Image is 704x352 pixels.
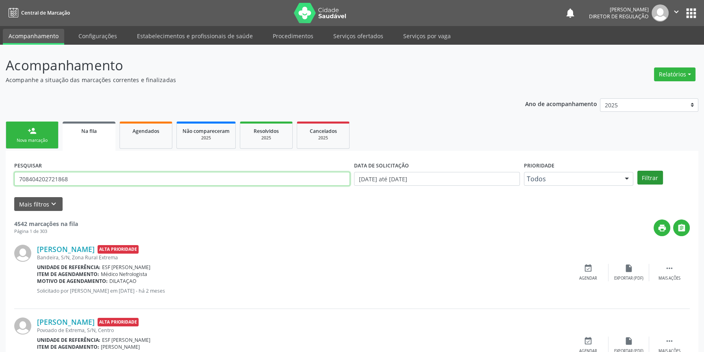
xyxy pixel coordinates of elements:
a: Central de Marcação [6,6,70,20]
span: Não compareceram [183,128,230,135]
a: Serviços por vaga [398,29,456,43]
img: img [14,317,31,335]
span: Todos [527,175,617,183]
a: Procedimentos [267,29,319,43]
div: Povoado de Extrema, S/N, Centro [37,327,568,334]
img: img [652,4,669,22]
b: Motivo de agendamento: [37,278,108,285]
p: Acompanhamento [6,55,491,76]
span: Central de Marcação [21,9,70,16]
button:  [673,219,690,236]
button: apps [684,6,698,20]
span: Na fila [81,128,97,135]
span: Resolvidos [254,128,279,135]
i: event_available [584,337,593,345]
a: Estabelecimentos e profissionais de saúde [131,29,259,43]
p: Solicitado por [PERSON_NAME] em [DATE] - há 2 meses [37,287,568,294]
i:  [665,337,674,345]
span: ESF [PERSON_NAME] [102,337,150,343]
i:  [672,7,681,16]
a: Configurações [73,29,123,43]
button: Filtrar [637,171,663,185]
div: Exportar (PDF) [614,276,643,281]
b: Item de agendamento: [37,343,99,350]
i: insert_drive_file [624,337,633,345]
b: Item de agendamento: [37,271,99,278]
span: [PERSON_NAME] [101,343,140,350]
button: print [654,219,670,236]
span: Diretor de regulação [589,13,649,20]
div: 2025 [183,135,230,141]
p: Acompanhe a situação das marcações correntes e finalizadas [6,76,491,84]
i:  [665,264,674,273]
i: event_available [584,264,593,273]
b: Unidade de referência: [37,337,100,343]
i: keyboard_arrow_down [49,200,58,209]
span: Alta Prioridade [98,318,139,326]
div: Agendar [579,276,597,281]
div: 2025 [303,135,343,141]
input: Nome, CNS [14,172,350,186]
span: Cancelados [310,128,337,135]
button: notifications [565,7,576,19]
span: Agendados [133,128,159,135]
span: DILATAÇAO [109,278,137,285]
label: DATA DE SOLICITAÇÃO [354,159,409,172]
div: 2025 [246,135,287,141]
span: ESF [PERSON_NAME] [102,264,150,271]
a: [PERSON_NAME] [37,317,95,326]
i:  [677,224,686,232]
p: Ano de acompanhamento [525,98,597,109]
div: Nova marcação [12,137,52,143]
i: insert_drive_file [624,264,633,273]
button: Relatórios [654,67,695,81]
a: Acompanhamento [3,29,64,45]
i: print [658,224,667,232]
a: [PERSON_NAME] [37,245,95,254]
span: Alta Prioridade [98,245,139,254]
div: person_add [28,126,37,135]
strong: 4542 marcações na fila [14,220,78,228]
img: img [14,245,31,262]
button: Mais filtroskeyboard_arrow_down [14,197,63,211]
div: [PERSON_NAME] [589,6,649,13]
label: Prioridade [524,159,554,172]
b: Unidade de referência: [37,264,100,271]
a: Serviços ofertados [328,29,389,43]
div: Página 1 de 303 [14,228,78,235]
div: Bandeira, S/N, Zona Rural Extrema [37,254,568,261]
input: Selecione um intervalo [354,172,520,186]
div: Mais ações [658,276,680,281]
button:  [669,4,684,22]
label: PESQUISAR [14,159,42,172]
span: Médico Nefrologista [101,271,147,278]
